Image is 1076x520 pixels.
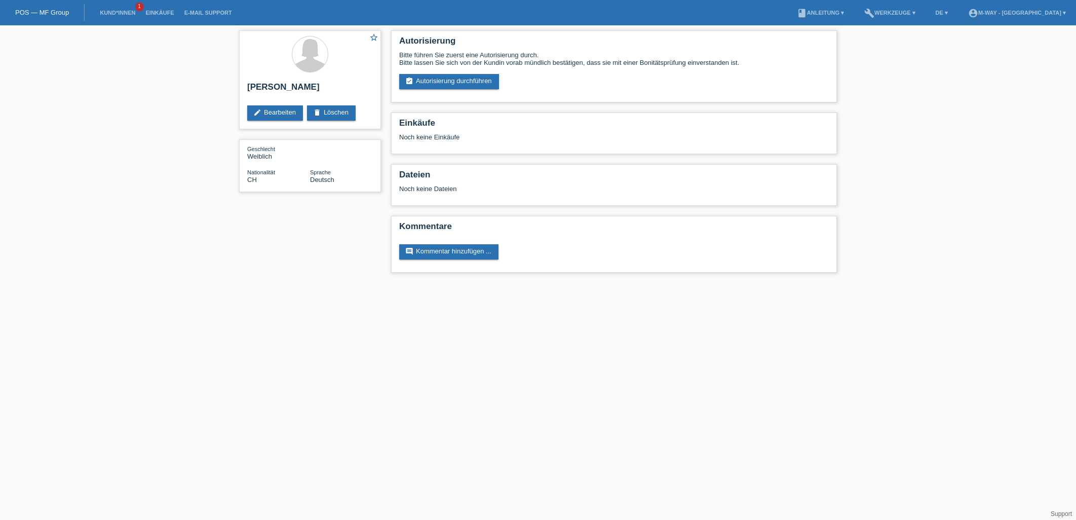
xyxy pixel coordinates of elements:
a: assignment_turned_inAutorisierung durchführen [399,74,499,89]
span: Schweiz [247,176,257,183]
h2: Dateien [399,170,829,185]
i: delete [313,108,321,117]
a: Support [1051,510,1072,517]
i: account_circle [968,8,978,18]
i: book [797,8,807,18]
a: bookAnleitung ▾ [792,10,849,16]
a: E-Mail Support [179,10,237,16]
h2: [PERSON_NAME] [247,82,373,97]
div: Weiblich [247,145,310,160]
a: commentKommentar hinzufügen ... [399,244,498,259]
span: 1 [135,3,143,11]
i: assignment_turned_in [405,77,413,85]
h2: Autorisierung [399,36,829,51]
i: edit [253,108,261,117]
div: Noch keine Dateien [399,185,709,193]
a: editBearbeiten [247,105,303,121]
a: Kund*innen [95,10,140,16]
a: Einkäufe [140,10,179,16]
i: star_border [369,33,378,42]
i: build [864,8,874,18]
i: comment [405,247,413,255]
span: Deutsch [310,176,334,183]
a: deleteLöschen [307,105,356,121]
span: Sprache [310,169,331,175]
a: account_circlem-way - [GEOGRAPHIC_DATA] ▾ [963,10,1071,16]
a: DE ▾ [931,10,953,16]
h2: Einkäufe [399,118,829,133]
div: Bitte führen Sie zuerst eine Autorisierung durch. Bitte lassen Sie sich von der Kundin vorab münd... [399,51,829,66]
a: buildWerkzeuge ▾ [859,10,920,16]
h2: Kommentare [399,221,829,237]
a: star_border [369,33,378,44]
a: POS — MF Group [15,9,69,16]
span: Geschlecht [247,146,275,152]
div: Noch keine Einkäufe [399,133,829,148]
span: Nationalität [247,169,275,175]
